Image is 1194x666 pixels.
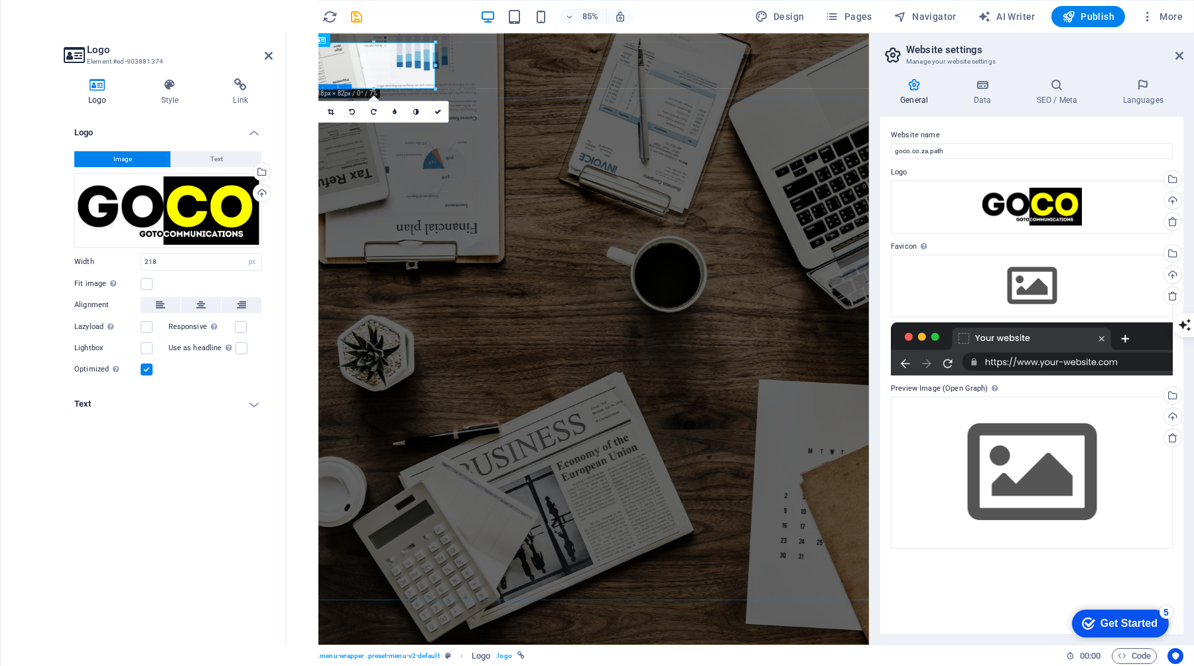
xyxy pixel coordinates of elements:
h4: SEO / Meta [1016,78,1102,106]
h4: Languages [1102,78,1183,106]
button: Text [171,151,261,167]
h6: 85% [580,9,601,25]
div: logogoco2250x850px-RlDrx309mOvBtREl8qtFLQ.png [891,180,1173,233]
h4: General [880,78,953,106]
h4: Logo [64,78,137,106]
span: . menu-wrapper .preset-menu-v2-default [318,648,439,664]
input: Name... [891,143,1173,159]
h4: Data [953,78,1016,106]
label: Lazyload [74,319,141,335]
button: Image [74,151,170,167]
label: Website name [891,127,1173,143]
button: More [1136,6,1188,27]
div: Design (Ctrl+Alt+Y) [750,6,810,27]
button: Design [750,6,810,27]
label: Favicon [891,239,1173,255]
label: Fit image [74,276,141,292]
label: Use as headline [168,340,235,356]
a: Greyscale [405,101,427,122]
span: Code [1118,648,1151,664]
div: logogoco2250x850px-RlDrx309mOvBtREl8qtFLQ.png [74,173,262,248]
button: Navigator [888,6,962,27]
button: reload [322,9,338,25]
button: Publish [1051,6,1125,27]
span: Image [113,151,132,167]
button: AI Writer [972,6,1041,27]
h3: Manage your website settings [906,56,1157,68]
div: 5 [98,3,111,16]
i: Reload page [322,9,338,25]
span: More [1141,10,1183,23]
i: Save (Ctrl+S) [349,9,364,25]
label: Optimized [74,362,141,377]
a: Rotate right 90° [362,101,383,122]
label: Preview Image (Open Graph) [891,381,1173,397]
span: . logo [496,648,511,664]
button: Usercentrics [1167,648,1183,664]
h6: Session time [1066,648,1101,664]
nav: breadcrumb [67,648,525,664]
i: On resize automatically adjust zoom level to fit chosen device. [614,11,626,23]
button: Pages [820,6,877,27]
h3: Element #ed-903881374 [87,56,246,68]
h4: Logo [64,117,273,141]
a: Blur [384,101,405,122]
span: Design [755,10,805,23]
label: Responsive [168,319,235,335]
label: Alignment [74,297,141,313]
span: Pages [825,10,872,23]
a: Crop mode [320,101,341,122]
span: Click to select. Double-click to edit [472,648,490,664]
button: Code [1112,648,1157,664]
span: Container [304,88,333,94]
label: Logo [891,165,1173,180]
a: Rotate left 90° [341,101,362,122]
i: This element is linked [517,652,525,659]
button: 85% [560,9,607,25]
h4: Style [137,78,209,106]
div: Select files from the file manager, stock photos, or upload file(s) [891,255,1173,317]
label: Width [74,258,141,265]
div: Get Started [39,15,96,27]
span: AI Writer [978,10,1035,23]
i: This element is a customizable preset [445,652,451,659]
label: Lightbox [74,340,141,356]
h2: Logo [87,44,273,56]
a: Confirm ( ⌘ ⏎ ) [427,101,448,122]
h4: Text [64,388,273,420]
h4: Link [208,78,273,106]
span: : [1089,651,1091,661]
button: save [348,9,364,25]
div: Get Started 5 items remaining, 0% complete [11,7,107,34]
span: Navigator [894,10,957,23]
span: Text [210,151,223,167]
span: 00 00 [1080,648,1100,664]
span: Publish [1062,10,1114,23]
div: Select files from the file manager, stock photos, or upload file(s) [891,397,1173,549]
h2: Website settings [906,44,1183,56]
